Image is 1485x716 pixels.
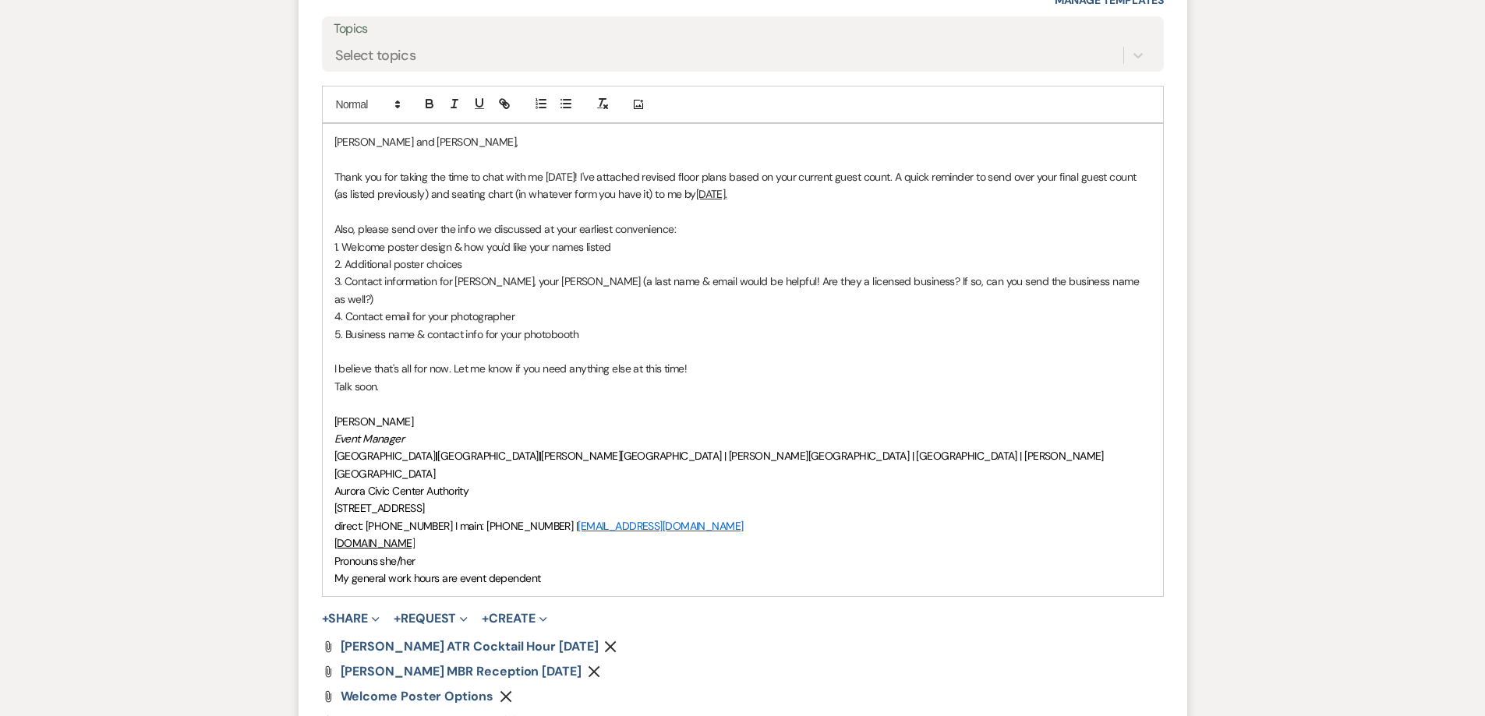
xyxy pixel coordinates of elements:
span: + [482,612,489,625]
span: Pronouns she/her [334,554,415,568]
span: + [394,612,401,625]
button: Create [482,612,546,625]
span: [STREET_ADDRESS] [334,501,425,515]
p: 4. Contact email for your photographer [334,308,1151,325]
span: My general work hours are event dependent [334,571,541,585]
span: [GEOGRAPHIC_DATA] [437,449,538,463]
a: [PERSON_NAME] MBR Reception [DATE] [341,665,582,678]
span: [PERSON_NAME][GEOGRAPHIC_DATA] | [PERSON_NAME][GEOGRAPHIC_DATA] | [GEOGRAPHIC_DATA] | [PERSON_NAM... [334,449,1104,480]
span: [PERSON_NAME] [334,414,414,429]
span: [GEOGRAPHIC_DATA] [334,449,435,463]
span: [PERSON_NAME] ATR Cocktail Hour [DATE] [341,638,599,654]
span: [PERSON_NAME] MBR Reception [DATE] [341,663,582,679]
p: 1. Welcome poster design & how you'd like your names listed [334,238,1151,256]
label: Topics [334,18,1152,41]
em: Event Manager [334,432,405,446]
p: 5. Business name & contact info for your photobooth [334,326,1151,343]
span: direct: [PHONE_NUMBER] I main: [PHONE_NUMBER] | [334,519,578,533]
span: Aurora Civic Center Authority [334,484,469,498]
a: Welcome Poster Options [341,690,493,703]
strong: | [539,449,541,463]
span: + [322,612,329,625]
span: Welcome Poster Options [341,688,493,704]
p: Talk soon. [334,378,1151,395]
u: [DATE]. [696,187,727,201]
p: Thank you for taking the time to chat with me [DATE]! I've attached revised floor plans based on ... [334,168,1151,203]
strong: | [435,449,437,463]
button: Share [322,612,380,625]
p: I believe that's all for now. Let me know if you need anything else at this time! [334,360,1151,377]
p: [PERSON_NAME] and [PERSON_NAME], [334,133,1151,150]
a: [PERSON_NAME] ATR Cocktail Hour [DATE] [341,640,599,653]
p: 2. Additional poster choices [334,256,1151,273]
p: 3. Contact information for [PERSON_NAME], your [PERSON_NAME] (a last name & email would be helpfu... [334,273,1151,308]
div: Select topics [335,45,416,66]
button: Request [394,612,468,625]
a: [EMAIL_ADDRESS][DOMAIN_NAME] [578,519,743,533]
p: Also, please send over the info we discussed at your earliest convenience: [334,220,1151,238]
a: [DOMAIN_NAME] [334,536,415,550]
